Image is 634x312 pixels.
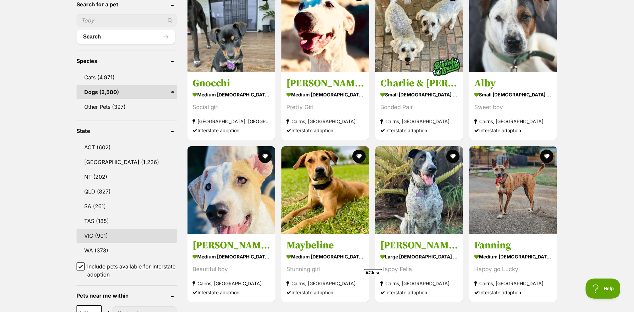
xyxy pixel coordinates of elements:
strong: Cairns, [GEOGRAPHIC_DATA] [474,279,552,288]
h3: [PERSON_NAME] [380,239,458,252]
h3: Maybeline [286,239,364,252]
div: Stunning girl [286,265,364,274]
iframe: Advertisement [155,279,479,309]
img: Hector - German Shorthaired Pointer Dog [375,146,463,234]
div: Pretty Girl [286,103,364,112]
img: Harlen - Mastiff Dog [187,146,275,234]
a: [GEOGRAPHIC_DATA] (1,226) [77,155,177,169]
strong: medium [DEMOGRAPHIC_DATA] Dog [193,90,270,99]
strong: medium [DEMOGRAPHIC_DATA] Dog [193,252,270,261]
div: Happy go Lucky [474,265,552,274]
a: Include pets available for interstate adoption [77,262,177,279]
a: Gnocchi medium [DEMOGRAPHIC_DATA] Dog Social girl [GEOGRAPHIC_DATA], [GEOGRAPHIC_DATA] Interstate... [187,72,275,140]
header: Pets near me within [77,293,177,299]
button: favourite [352,150,366,163]
strong: small [DEMOGRAPHIC_DATA] Dog [474,90,552,99]
div: Sweet boy [474,103,552,112]
strong: small [DEMOGRAPHIC_DATA] Dog [380,90,458,99]
iframe: Help Scout Beacon - Open [586,279,621,299]
strong: large [DEMOGRAPHIC_DATA] Dog [380,252,458,261]
strong: Cairns, [GEOGRAPHIC_DATA] [286,117,364,126]
img: bonded besties [429,50,463,83]
h3: Fanning [474,239,552,252]
div: Interstate adoption [474,126,552,135]
a: ACT (602) [77,140,177,154]
div: Beautiful boy [193,265,270,274]
strong: Cairns, [GEOGRAPHIC_DATA] [380,117,458,126]
a: Maybeline medium [DEMOGRAPHIC_DATA] Dog Stunning girl Cairns, [GEOGRAPHIC_DATA] Interstate adoption [281,234,369,302]
div: Social girl [193,103,270,112]
button: favourite [446,150,460,163]
a: Fanning medium [DEMOGRAPHIC_DATA] Dog Happy go Lucky Cairns, [GEOGRAPHIC_DATA] Interstate adoption [469,234,557,302]
header: State [77,128,177,134]
span: Close [364,269,382,276]
a: Alby small [DEMOGRAPHIC_DATA] Dog Sweet boy Cairns, [GEOGRAPHIC_DATA] Interstate adoption [469,72,557,140]
a: Charlie & [PERSON_NAME] small [DEMOGRAPHIC_DATA] Dog Bonded Pair Cairns, [GEOGRAPHIC_DATA] Inters... [375,72,463,140]
a: TAS (185) [77,214,177,228]
h3: Charlie & [PERSON_NAME] [380,77,458,90]
header: Species [77,58,177,64]
a: [PERSON_NAME] medium [DEMOGRAPHIC_DATA] Dog Beautiful boy Cairns, [GEOGRAPHIC_DATA] Interstate ad... [187,234,275,302]
a: Dogs (2,500) [77,85,177,99]
a: Cats (4,971) [77,70,177,84]
div: Interstate adoption [380,126,458,135]
div: Bonded Pair [380,103,458,112]
h3: Gnocchi [193,77,270,90]
div: Interstate adoption [193,126,270,135]
div: Happy Fella [380,265,458,274]
header: Search for a pet [77,1,177,7]
button: favourite [540,150,554,163]
input: Toby [77,14,177,27]
button: Search [77,30,175,44]
strong: Cairns, [GEOGRAPHIC_DATA] [474,117,552,126]
span: Include pets available for interstate adoption [87,262,177,279]
div: Interstate adoption [286,126,364,135]
strong: [GEOGRAPHIC_DATA], [GEOGRAPHIC_DATA] [193,117,270,126]
h3: Alby [474,77,552,90]
img: Fanning - Mixed breed Dog [469,146,557,234]
strong: medium [DEMOGRAPHIC_DATA] Dog [286,252,364,261]
button: favourite [258,150,272,163]
a: VIC (901) [77,229,177,243]
div: Interstate adoption [474,288,552,297]
a: WA (373) [77,243,177,257]
a: QLD (827) [77,184,177,199]
a: SA (261) [77,199,177,213]
strong: medium [DEMOGRAPHIC_DATA] Dog [286,90,364,99]
a: NT (202) [77,170,177,184]
a: [PERSON_NAME] large [DEMOGRAPHIC_DATA] Dog Happy Fella Cairns, [GEOGRAPHIC_DATA] Interstate adoption [375,234,463,302]
img: Maybeline - Australian Kelpie Dog [281,146,369,234]
a: Other Pets (397) [77,100,177,114]
h3: [PERSON_NAME] [286,77,364,90]
h3: [PERSON_NAME] [193,239,270,252]
strong: medium [DEMOGRAPHIC_DATA] Dog [474,252,552,261]
a: [PERSON_NAME] medium [DEMOGRAPHIC_DATA] Dog Pretty Girl Cairns, [GEOGRAPHIC_DATA] Interstate adop... [281,72,369,140]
